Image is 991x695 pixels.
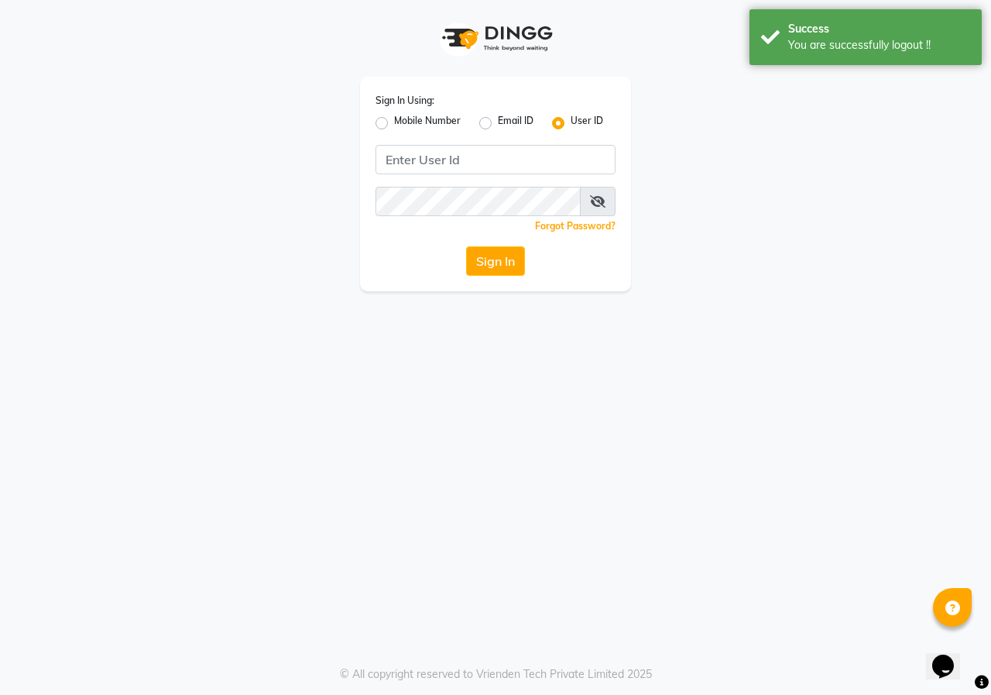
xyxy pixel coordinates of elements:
iframe: chat widget [926,633,976,680]
label: Mobile Number [394,114,461,132]
label: User ID [571,114,603,132]
div: You are successfully logout !! [788,37,970,53]
input: Username [375,145,616,174]
a: Forgot Password? [535,220,616,232]
label: Sign In Using: [375,94,434,108]
div: Success [788,21,970,37]
input: Username [375,187,581,216]
img: logo1.svg [434,15,557,61]
button: Sign In [466,246,525,276]
label: Email ID [498,114,533,132]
